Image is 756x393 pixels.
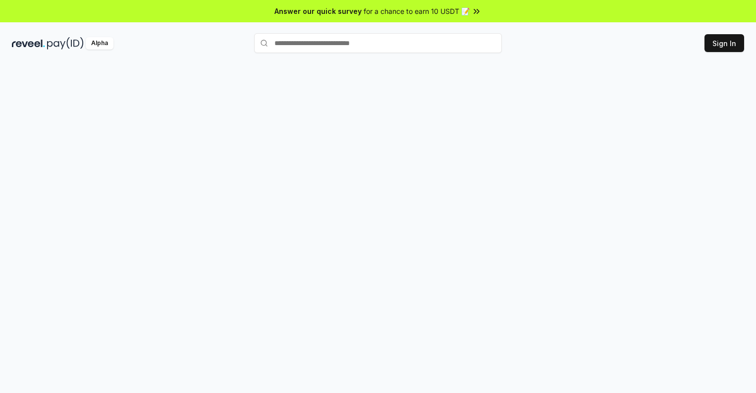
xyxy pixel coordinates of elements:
[704,34,744,52] button: Sign In
[86,37,113,50] div: Alpha
[47,37,84,50] img: pay_id
[12,37,45,50] img: reveel_dark
[274,6,362,16] span: Answer our quick survey
[364,6,470,16] span: for a chance to earn 10 USDT 📝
